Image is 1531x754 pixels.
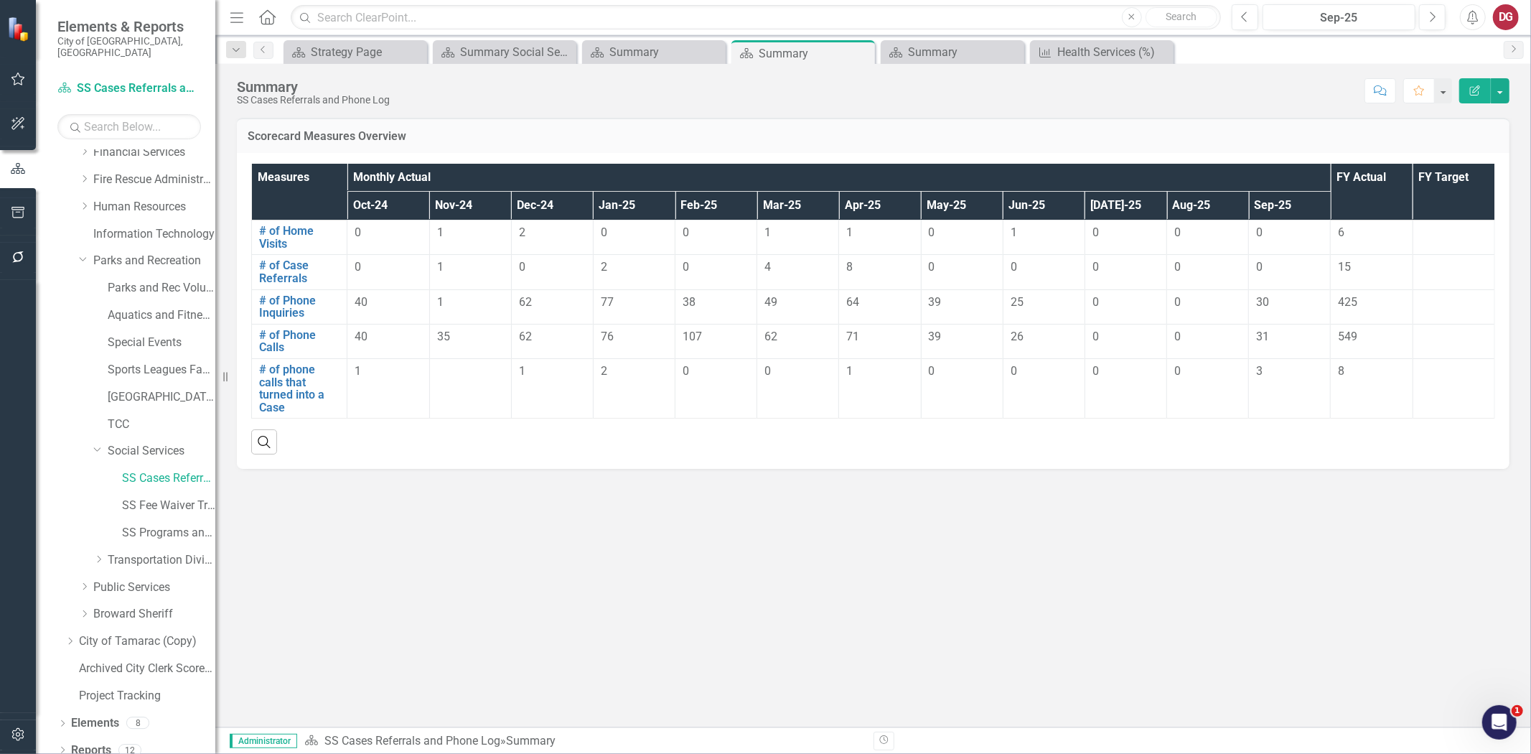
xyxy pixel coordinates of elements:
span: 2 [519,225,525,239]
span: 1 [1011,225,1017,239]
span: 0 [764,364,771,378]
input: Search ClearPoint... [291,5,1221,30]
div: Strategy Page [311,43,423,61]
div: Summary [759,45,871,62]
span: 0 [1174,260,1181,274]
span: 40 [355,295,367,309]
span: 8 [846,260,853,274]
span: 0 [355,225,361,239]
a: # of phone calls that turned into a Case [259,363,340,414]
span: 0 [1092,260,1099,274]
span: 4 [764,260,771,274]
div: Summary Social Services - Program Description (7040) [460,43,573,61]
span: 0 [1092,295,1099,309]
span: 49 [764,295,777,309]
span: 31 [1256,330,1269,343]
div: Summary [609,43,722,61]
a: Archived City Clerk Scorecard [79,661,215,677]
span: 1 [846,225,853,239]
span: 549 [1338,330,1357,343]
a: # of Home Visits [259,225,340,250]
a: Strategy Page [287,43,423,61]
a: Public Services [93,580,215,596]
span: 1 [1512,705,1523,717]
a: Project Tracking [79,688,215,704]
a: Special Events [108,335,215,351]
span: 39 [929,295,942,309]
span: 0 [1092,225,1099,239]
span: 0 [929,225,935,239]
a: SS Cases Referrals and Phone Log [324,734,500,748]
span: 425 [1338,295,1357,309]
td: Double-Click to Edit Right Click for Context Menu [252,359,347,419]
span: 40 [355,330,367,343]
span: Administrator [230,734,297,748]
span: 62 [519,295,532,309]
div: » [304,733,863,750]
a: Health Services (%) [1034,43,1170,61]
button: DG [1493,4,1519,30]
td: Double-Click to Edit Right Click for Context Menu [252,324,347,358]
a: # of Case Referrals [259,259,340,284]
span: Elements & Reports [57,18,201,35]
span: 0 [683,364,689,378]
span: 0 [1092,364,1099,378]
span: 107 [683,330,702,343]
div: Sep-25 [1268,9,1410,27]
span: 35 [437,330,450,343]
h3: Scorecard Measures Overview [248,130,1499,143]
a: Aquatics and Fitness Center [108,307,215,324]
a: Social Services [108,443,215,460]
span: 0 [1174,330,1181,343]
a: Transportation Division [108,552,215,569]
a: SS Programs and Volunteers [122,525,215,541]
a: Parks and Recreation [93,253,215,269]
span: 0 [929,364,935,378]
span: 77 [601,295,614,309]
span: 30 [1256,295,1269,309]
iframe: Intercom live chat [1482,705,1517,740]
span: 1 [764,225,771,239]
button: Sep-25 [1263,4,1415,30]
a: Financial Services [93,144,215,161]
span: 1 [846,364,853,378]
span: 62 [764,330,777,343]
a: Information Technology [93,226,215,243]
div: 8 [126,717,149,730]
a: Summary Social Services - Program Description (7040) [436,43,573,61]
a: Summary [586,43,722,61]
a: # of Phone Inquiries [259,294,340,320]
span: 15 [1338,260,1351,274]
span: 1 [355,364,361,378]
span: 1 [437,295,444,309]
a: Elements [71,715,119,732]
span: 76 [601,330,614,343]
button: Search [1146,7,1217,27]
span: 39 [929,330,942,343]
div: SS Cases Referrals and Phone Log [237,95,390,106]
a: Human Resources [93,199,215,215]
div: Summary [506,734,556,748]
a: SS Cases Referrals and Phone Log [57,80,201,97]
span: 0 [355,260,361,274]
a: SS Fee Waiver Tracking [122,498,215,514]
td: Double-Click to Edit Right Click for Context Menu [252,289,347,324]
span: 0 [1092,330,1099,343]
span: 0 [929,260,935,274]
a: Fire Rescue Administration [93,172,215,188]
td: Double-Click to Edit Right Click for Context Menu [252,220,347,255]
a: # of Phone Calls [259,329,340,354]
img: ClearPoint Strategy [7,16,32,41]
span: 1 [437,225,444,239]
div: Summary [237,79,390,95]
span: 0 [683,225,689,239]
span: 71 [846,330,859,343]
span: 0 [519,260,525,274]
td: Double-Click to Edit Right Click for Context Menu [252,255,347,289]
a: Broward Sheriff [93,606,215,623]
a: Sports Leagues Facilities Fields [108,362,215,378]
span: 1 [437,260,444,274]
a: Parks and Rec Volunteers [108,280,215,297]
span: 2 [601,364,607,378]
